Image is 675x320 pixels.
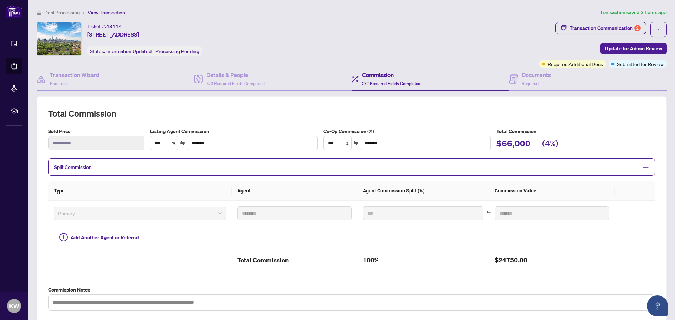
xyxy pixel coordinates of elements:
[486,211,491,216] span: swap
[634,25,641,31] div: 2
[83,8,85,17] li: /
[87,30,139,39] span: [STREET_ADDRESS]
[542,138,558,151] h2: (4%)
[353,141,358,145] span: swap
[323,128,491,135] label: Co-Op Commission (%)
[88,9,125,16] span: View Transaction
[37,10,41,15] span: home
[232,181,357,201] th: Agent
[522,81,539,86] span: Required
[59,233,68,241] span: plus-circle
[44,9,80,16] span: Deal Processing
[237,255,352,266] h2: Total Commission
[489,181,615,201] th: Commission Value
[206,81,265,86] span: 3/3 Required Fields Completed
[106,23,122,30] span: 48114
[106,48,199,54] span: Information Updated - Processing Pending
[54,164,92,170] span: Split Commission
[206,71,265,79] h4: Details & People
[71,234,139,241] span: Add Another Agent or Referral
[600,43,667,54] button: Update for Admin Review
[548,60,603,68] span: Requires Additional Docs
[180,141,185,145] span: swap
[643,164,649,170] span: minus
[48,128,144,135] label: Sold Price
[48,286,655,294] label: Commission Notes
[647,295,668,316] button: Open asap
[150,128,318,135] label: Listing Agent Commission
[54,232,144,243] button: Add Another Agent or Referral
[87,46,202,56] div: Status:
[9,301,19,311] span: KW
[617,60,664,68] span: Submitted for Review
[496,138,531,151] h2: $66,000
[87,22,122,30] div: Ticket #:
[48,181,232,201] th: Type
[522,71,551,79] h4: Documents
[50,81,67,86] span: Required
[496,128,655,135] h5: Total Commission
[600,8,667,17] article: Transaction saved 3 hours ago
[6,5,22,18] img: logo
[48,158,655,176] div: Split Commission
[495,255,609,266] h2: $24750.00
[656,27,661,32] span: ellipsis
[605,43,662,54] span: Update for Admin Review
[37,22,81,55] img: IMG-C12210986_1.jpg
[570,22,641,34] div: Transaction Communication
[362,71,420,79] h4: Commission
[357,181,489,201] th: Agent Commission Split (%)
[48,108,655,119] h2: Total Commission
[50,71,99,79] h4: Transaction Wizard
[363,255,483,266] h2: 100%
[362,81,420,86] span: 2/2 Required Fields Completed
[58,208,222,218] span: Primary
[555,22,646,34] button: Transaction Communication2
